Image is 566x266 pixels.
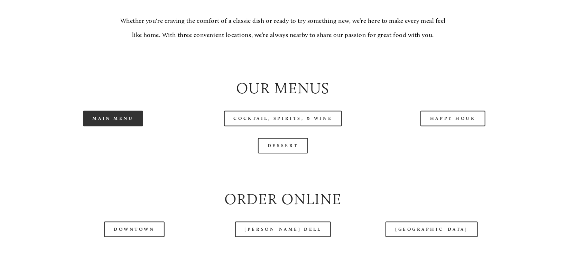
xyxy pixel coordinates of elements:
[420,111,485,126] a: Happy Hour
[258,138,308,153] a: Dessert
[224,111,342,126] a: Cocktail, Spirits, & Wine
[104,221,164,237] a: Downtown
[34,78,532,99] h2: Our Menus
[235,221,331,237] a: [PERSON_NAME] Dell
[386,221,477,237] a: [GEOGRAPHIC_DATA]
[83,111,143,126] a: Main Menu
[34,189,532,210] h2: Order Online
